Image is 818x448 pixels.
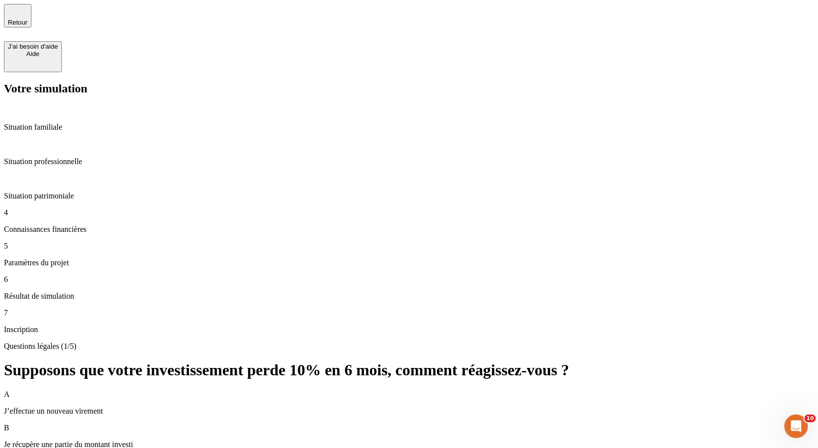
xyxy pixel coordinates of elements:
button: Retour [4,4,31,28]
p: Inscription [4,325,814,334]
span: 10 [805,415,816,422]
span: Retour [8,19,27,26]
p: Situation professionnelle [4,157,814,166]
div: J’ai besoin d'aide [8,43,58,50]
p: 5 [4,242,814,251]
p: B [4,423,814,432]
p: 6 [4,275,814,284]
p: Situation familiale [4,123,814,132]
p: Questions légales (1/5) [4,342,814,351]
h2: Votre simulation [4,82,814,95]
p: Situation patrimoniale [4,192,814,200]
p: Connaissances financières [4,225,814,234]
iframe: Intercom live chat [785,415,808,438]
button: J’ai besoin d'aideAide [4,41,62,72]
h1: Supposons que votre investissement perde 10% en 6 mois, comment réagissez-vous ? [4,361,814,379]
p: J’effectue un nouveau virement [4,407,814,416]
p: Paramètres du projet [4,258,814,267]
div: Aide [8,50,58,57]
p: Résultat de simulation [4,292,814,301]
p: 4 [4,208,814,217]
p: A [4,390,814,399]
p: 7 [4,308,814,317]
